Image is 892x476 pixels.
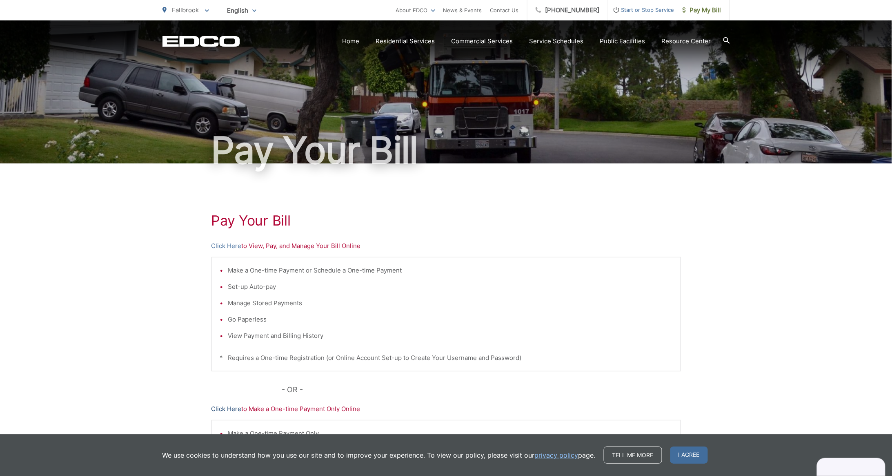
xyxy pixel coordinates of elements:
a: Click Here [211,241,242,251]
li: Make a One-time Payment Only [228,429,672,438]
a: Residential Services [376,36,435,46]
a: Public Facilities [600,36,645,46]
p: We use cookies to understand how you use our site and to improve your experience. To view our pol... [162,450,596,460]
a: Home [343,36,360,46]
h1: Pay Your Bill [211,212,681,229]
li: Go Paperless [228,315,672,324]
a: Contact Us [490,5,519,15]
li: View Payment and Billing History [228,331,672,341]
li: Set-up Auto-pay [228,282,672,292]
a: Service Schedules [529,36,584,46]
h1: Pay Your Bill [162,130,730,171]
a: Commercial Services [452,36,513,46]
span: Fallbrook [172,6,199,14]
p: * Requires a One-time Registration (or Online Account Set-up to Create Your Username and Password) [220,353,672,363]
li: Manage Stored Payments [228,298,672,308]
a: About EDCO [396,5,435,15]
a: Resource Center [662,36,711,46]
span: I agree [670,447,708,464]
a: Click Here [211,404,242,414]
p: - OR - [282,384,681,396]
a: News & Events [443,5,482,15]
a: privacy policy [535,450,578,460]
span: Pay My Bill [683,5,721,15]
p: to View, Pay, and Manage Your Bill Online [211,241,681,251]
p: to Make a One-time Payment Only Online [211,404,681,414]
a: Tell me more [604,447,662,464]
li: Make a One-time Payment or Schedule a One-time Payment [228,266,672,275]
a: EDCD logo. Return to the homepage. [162,36,240,47]
span: English [221,3,262,18]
